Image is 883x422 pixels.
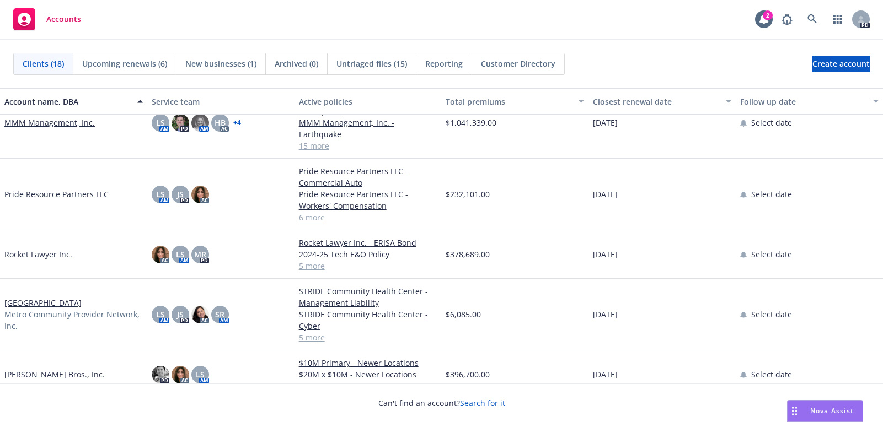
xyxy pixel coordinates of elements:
a: + 4 [233,120,241,126]
a: MMM Management, Inc. - Earthquake [299,117,437,140]
span: LS [196,369,205,380]
span: SR [215,309,224,320]
img: photo [152,246,169,263]
a: $20M x $10M - Newer Locations [299,369,437,380]
a: Pride Resource Partners LLC [4,188,109,200]
button: Follow up date [736,88,883,115]
button: Closest renewal date [588,88,736,115]
a: Accounts [9,4,85,35]
img: photo [191,186,209,203]
a: $10M Primary - Newer Locations [299,357,437,369]
div: Closest renewal date [593,96,719,107]
a: 5 more [299,260,437,272]
a: 15 more [299,140,437,152]
span: JS [177,309,184,320]
span: LS [156,188,165,200]
span: LS [156,309,165,320]
span: [DATE] [593,309,618,320]
span: $6,085.00 [446,309,481,320]
button: Active policies [295,88,442,115]
img: photo [152,366,169,383]
span: Nova Assist [810,406,854,415]
span: Select date [751,188,792,200]
div: Active policies [299,96,437,107]
span: Create account [812,53,870,74]
a: STRIDE Community Health Center - Management Liability [299,285,437,309]
a: Pride Resource Partners LLC - Commercial Auto [299,165,437,188]
span: [DATE] [593,369,618,380]
div: Total premiums [446,96,572,107]
span: $378,689.00 [446,248,490,260]
div: Account name, DBA [4,96,131,107]
span: Reporting [425,58,463,69]
span: $396,700.00 [446,369,490,380]
span: Select date [751,309,792,320]
span: Clients (18) [23,58,64,69]
a: MMM Management, Inc. [4,117,95,128]
span: LS [156,117,165,128]
button: Nova Assist [787,400,863,422]
a: STRIDE Community Health Center - Cyber [299,309,437,332]
span: Select date [751,248,792,260]
a: 6 more [299,212,437,223]
span: [DATE] [593,188,618,200]
span: Can't find an account? [378,397,505,409]
a: 2024-25 Tech E&O Policy [299,248,437,260]
button: Service team [147,88,295,115]
span: Customer Directory [481,58,555,69]
span: LS [176,248,185,260]
a: Search for it [460,398,505,408]
span: [DATE] [593,248,618,260]
span: HB [215,117,226,128]
a: Rocket Lawyer Inc. [4,248,72,260]
span: Select date [751,117,792,128]
span: MR [194,248,206,260]
a: [GEOGRAPHIC_DATA] [4,297,82,309]
a: Switch app [827,8,849,30]
span: Accounts [46,15,81,24]
a: Search [801,8,823,30]
span: JS [177,188,184,200]
img: photo [191,114,209,132]
button: Total premiums [441,88,588,115]
span: Upcoming renewals (6) [82,58,167,69]
a: Pride Resource Partners LLC - Workers' Compensation [299,188,437,212]
img: photo [172,114,189,132]
span: Archived (0) [275,58,318,69]
a: 5 more [299,380,437,392]
a: Rocket Lawyer Inc. - ERISA Bond [299,237,437,248]
span: $1,041,339.00 [446,117,496,128]
span: [DATE] [593,117,618,128]
div: Drag to move [788,401,801,421]
span: Metro Community Provider Network, Inc. [4,309,143,332]
img: photo [172,366,189,383]
span: New businesses (1) [185,58,256,69]
a: Create account [812,56,870,72]
span: $232,101.00 [446,188,490,200]
a: [PERSON_NAME] Bros., Inc. [4,369,105,380]
img: photo [191,306,209,323]
div: Service team [152,96,290,107]
span: Untriaged files (15) [336,58,407,69]
span: Select date [751,369,792,380]
a: Report a Bug [776,8,798,30]
div: 2 [763,10,773,20]
div: Follow up date [740,96,866,107]
a: 5 more [299,332,437,343]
